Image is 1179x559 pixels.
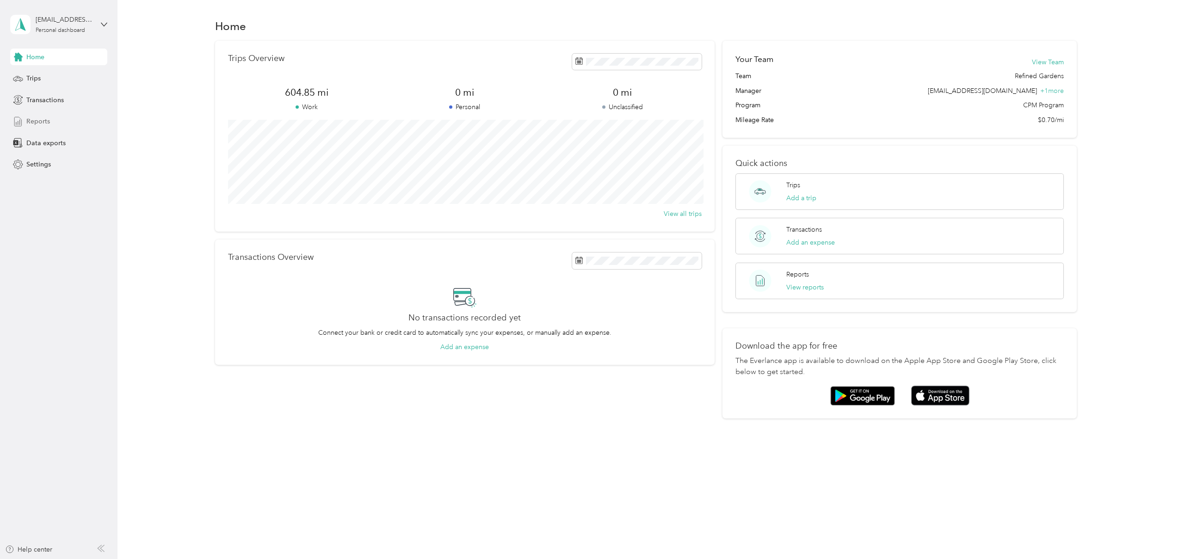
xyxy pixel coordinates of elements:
p: Transactions [786,225,822,234]
button: Help center [5,545,52,554]
button: View all trips [664,209,702,219]
img: App store [911,386,969,405]
span: Reports [26,117,50,126]
span: Trips [26,74,41,83]
span: [EMAIL_ADDRESS][DOMAIN_NAME] [928,87,1037,95]
span: Transactions [26,95,64,105]
p: Download the app for free [735,341,1064,351]
h2: No transactions recorded yet [408,313,521,323]
span: CPM Program [1023,100,1064,110]
button: Add a trip [786,193,816,203]
p: Personal [386,102,543,112]
p: Quick actions [735,159,1064,168]
span: Mileage Rate [735,115,774,125]
h2: Your Team [735,54,773,65]
span: 0 mi [386,86,543,99]
span: + 1 more [1040,87,1064,95]
h1: Home [215,21,246,31]
div: Personal dashboard [36,28,85,33]
p: Reports [786,270,809,279]
p: The Everlance app is available to download on the Apple App Store and Google Play Store, click be... [735,356,1064,378]
button: View reports [786,283,824,292]
p: Trips Overview [228,54,284,63]
span: $0.70/mi [1038,115,1064,125]
p: Unclassified [543,102,701,112]
span: Refined Gardens [1015,71,1064,81]
p: Transactions Overview [228,252,314,262]
img: Google play [830,386,895,405]
span: Program [735,100,760,110]
p: Work [228,102,386,112]
p: Trips [786,180,800,190]
button: Add an expense [440,342,489,352]
iframe: Everlance-gr Chat Button Frame [1127,507,1179,559]
p: Connect your bank or credit card to automatically sync your expenses, or manually add an expense. [318,328,611,338]
span: Team [735,71,751,81]
button: Add an expense [786,238,835,247]
span: 604.85 mi [228,86,386,99]
div: [EMAIL_ADDRESS][DOMAIN_NAME] [36,15,93,25]
span: 0 mi [543,86,701,99]
button: View Team [1032,57,1064,67]
span: Manager [735,86,761,96]
span: Data exports [26,138,66,148]
span: Home [26,52,44,62]
span: Settings [26,160,51,169]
